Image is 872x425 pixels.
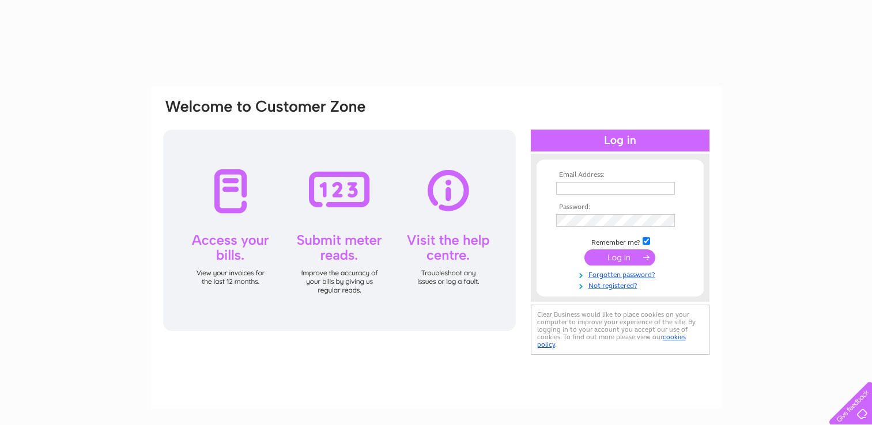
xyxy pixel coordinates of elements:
input: Submit [584,249,655,265]
a: cookies policy [537,333,686,348]
td: Remember me? [553,236,687,247]
div: Clear Business would like to place cookies on your computer to improve your experience of the sit... [531,305,709,355]
th: Email Address: [553,171,687,179]
th: Password: [553,203,687,211]
a: Not registered? [556,279,687,290]
a: Forgotten password? [556,268,687,279]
